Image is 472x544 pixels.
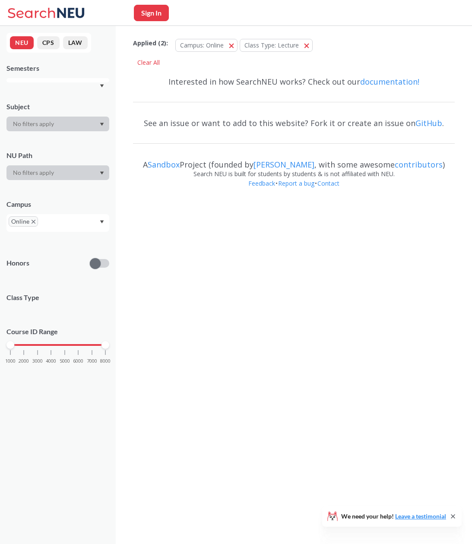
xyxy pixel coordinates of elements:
span: 2000 [19,359,29,364]
svg: Dropdown arrow [100,220,104,224]
span: 1000 [5,359,16,364]
a: Report a bug [278,179,315,187]
button: NEU [10,36,34,49]
span: We need your help! [341,513,446,519]
div: Campus [6,199,109,209]
span: 6000 [73,359,83,364]
a: contributors [395,159,443,170]
a: Contact [317,179,340,187]
div: OnlineX to remove pillDropdown arrow [6,214,109,232]
p: Course ID Range [6,327,109,337]
span: Class Type [6,293,109,302]
div: • • [133,179,455,201]
svg: X to remove pill [32,220,35,224]
div: Dropdown arrow [6,117,109,131]
span: 5000 [60,359,70,364]
svg: Dropdown arrow [100,123,104,126]
div: Clear All [133,56,164,69]
a: Sandbox [148,159,180,170]
span: 3000 [32,359,43,364]
span: 8000 [100,359,111,364]
div: Subject [6,102,109,111]
div: NU Path [6,151,109,160]
svg: Dropdown arrow [100,84,104,88]
svg: Dropdown arrow [100,171,104,175]
span: 4000 [46,359,56,364]
button: CPS [37,36,60,49]
a: [PERSON_NAME] [253,159,314,170]
button: Campus: Online [175,39,238,52]
div: Semesters [6,63,109,73]
a: Leave a testimonial [395,512,446,520]
div: Search NEU is built for students by students & is not affiliated with NEU. [133,169,455,179]
span: Applied ( 2 ): [133,38,168,48]
button: LAW [63,36,88,49]
div: See an issue or want to add to this website? Fork it or create an issue on . [133,111,455,136]
div: Dropdown arrow [6,165,109,180]
div: A Project (founded by , with some awesome ) [133,152,455,169]
p: Honors [6,258,29,268]
span: 7000 [87,359,97,364]
a: GitHub [415,118,442,128]
span: Class Type: Lecture [244,41,299,49]
div: Interested in how SearchNEU works? Check out our [133,69,455,94]
button: Class Type: Lecture [240,39,313,52]
button: Sign In [134,5,169,21]
a: documentation! [360,76,419,87]
span: OnlineX to remove pill [9,216,38,227]
span: Campus: Online [180,41,224,49]
a: Feedback [248,179,276,187]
